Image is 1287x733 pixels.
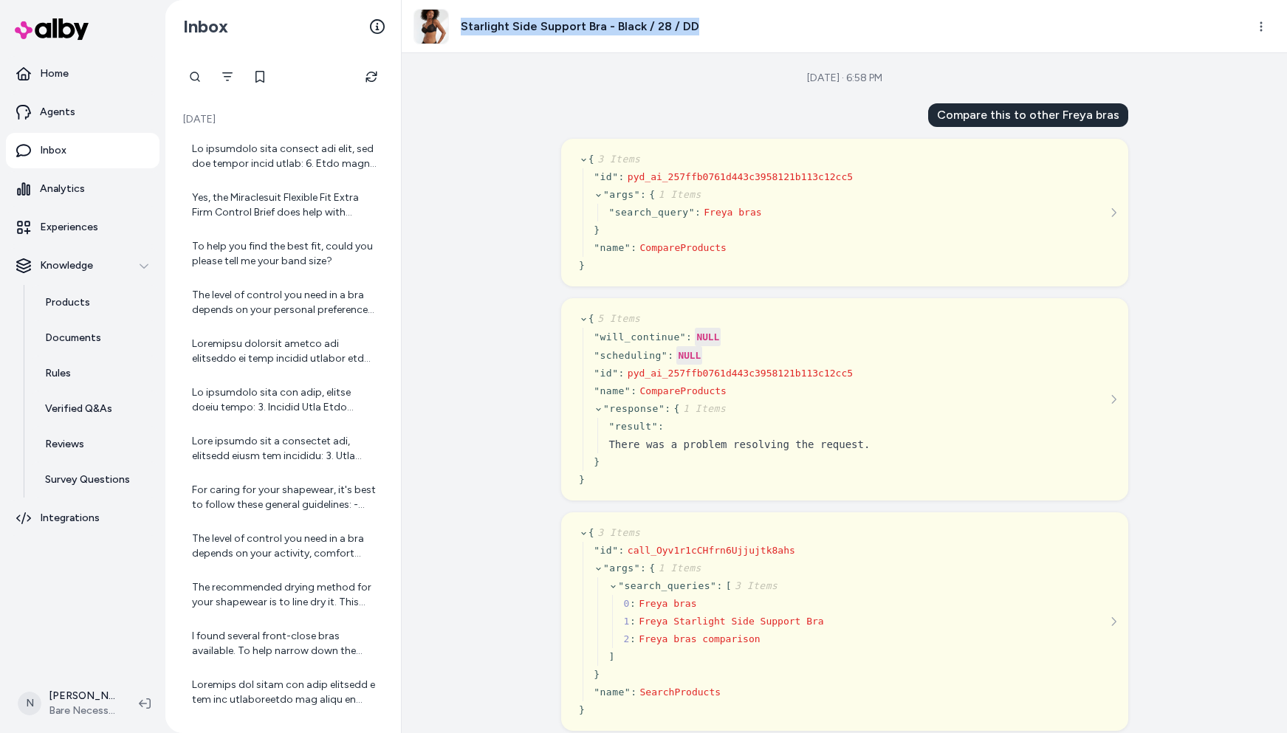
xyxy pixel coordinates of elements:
[673,403,726,414] span: {
[608,436,870,453] div: There was a problem resolving the request.
[594,385,631,396] span: " name "
[6,210,159,245] a: Experiences
[594,154,640,165] span: 3 Items
[594,456,600,467] span: }
[6,171,159,207] a: Analytics
[603,562,639,574] span: " args "
[579,260,585,271] span: }
[623,616,629,627] span: 1
[18,692,41,715] span: N
[213,62,242,92] button: Filter
[639,561,645,576] div: :
[579,704,585,715] span: }
[631,384,636,399] div: :
[183,16,228,38] h2: Inbox
[603,403,664,414] span: " response "
[594,224,600,235] span: }
[658,419,664,434] div: :
[180,182,386,229] a: Yes, the Miraclesuit Flexible Fit Extra Firm Control Brief does help with tummy control. It is de...
[30,462,159,498] a: Survey Questions
[6,56,159,92] a: Home
[594,242,631,253] span: " name "
[40,66,69,81] p: Home
[49,689,115,703] p: [PERSON_NAME]
[180,474,386,521] a: For caring for your shapewear, it's best to follow these general guidelines: - Hand wash your sha...
[649,562,701,574] span: {
[655,562,701,574] span: 1 Items
[623,598,629,609] span: 0
[192,142,377,171] div: Lo ipsumdolo sita consect adi elit, sed doe tempor incid utlab: 6. Etdo magn aliq enim: - Admi ve...
[192,288,377,317] div: The level of control you need in a bra depends on your personal preferences and what you want the...
[594,368,618,379] span: " id "
[639,242,726,253] span: CompareProducts
[594,686,631,698] span: " name "
[30,391,159,427] a: Verified Q&As
[686,330,692,345] div: :
[695,328,721,346] div: NULL
[716,579,722,593] div: :
[6,133,159,168] a: Inbox
[631,685,636,700] div: :
[639,686,721,698] span: SearchProducts
[45,366,71,381] p: Rules
[40,182,85,196] p: Analytics
[608,421,658,432] span: " result "
[631,241,636,255] div: :
[608,207,695,218] span: " search_query "
[6,500,159,536] a: Integrations
[180,669,386,716] a: Loremips dol sitam con adip elitsedd e tem inc utlaboreetdo mag aliqu en admini v quisnostrud exe...
[594,527,640,538] span: 3 Items
[623,633,629,644] span: 2
[1105,390,1122,408] button: See more
[180,328,386,375] a: Loremipsu dolorsit ametco adi elitseddo ei temp incidid utlabor etd magnaaliq, enimadmin veni qui...
[639,187,645,202] div: :
[1105,204,1122,221] button: See more
[192,385,377,415] div: Lo ipsumdolo sita con adip, elitse doeiu tempo: 3. Incidid Utla Etdo Magn: - Aliq e adm-veniam qu...
[594,669,600,680] span: }
[649,189,701,200] span: {
[618,366,624,381] div: :
[192,337,377,366] div: Loremipsu dolorsit ametco adi elitseddo ei temp incidid utlabor etd magnaaliq, enimadmin veni qui...
[192,483,377,512] div: For caring for your shapewear, it's best to follow these general guidelines: - Hand wash your sha...
[627,368,852,379] span: pyd_ai_257ffb0761d443c3958121b113c12cc5
[639,385,726,396] span: CompareProducts
[732,580,778,591] span: 3 Items
[180,279,386,326] a: The level of control you need in a bra depends on your personal preferences and what you want the...
[180,376,386,424] a: Lo ipsumdolo sita con adip, elitse doeiu tempo: 3. Incidid Utla Etdo Magn: - Aliq e adm-veniam qu...
[579,474,585,485] span: }
[594,545,618,556] span: " id "
[594,331,686,343] span: " will_continue "
[414,10,448,44] img: freaa5201_blackk_2_5434c618-adbd-458e-9936-413b7ac8922b.jpg
[180,425,386,472] a: Lore ipsumdo sit a consectet adi, elitsedd eiusm tem incididu: 3. Utla Etdolorema Aliqua: Enim ad...
[180,112,386,127] p: [DATE]
[928,103,1128,127] div: Compare this to other Freya bras
[629,596,635,611] div: :
[40,511,100,526] p: Integrations
[694,205,700,220] div: :
[807,71,882,86] div: [DATE] · 6:58 PM
[629,632,635,647] div: :
[192,531,377,561] div: The level of control you need in a bra depends on your activity, comfort preferences, and the sup...
[655,189,701,200] span: 1 Items
[629,614,635,629] div: :
[639,598,696,609] span: Freya bras
[6,94,159,130] a: Agents
[192,580,377,610] div: The recommended drying method for your shapewear is to line dry it. This means after hand washing...
[627,545,794,556] span: call_Oyv1r1cCHfrn6Ujjujtk8ahs
[627,171,852,182] span: pyd_ai_257ffb0761d443c3958121b113c12cc5
[192,678,377,707] div: Loremips dol sitam con adip elitsedd e tem inc utlaboreetdo mag aliqu en admini v quisnostrud exe...
[192,190,377,220] div: Yes, the Miraclesuit Flexible Fit Extra Firm Control Brief does help with tummy control. It is de...
[618,580,716,591] span: " search_queries "
[676,346,702,365] div: NULL
[725,580,778,591] span: [
[45,437,84,452] p: Reviews
[40,220,98,235] p: Experiences
[49,703,115,718] span: Bare Necessities
[45,472,130,487] p: Survey Questions
[30,427,159,462] a: Reviews
[679,403,725,414] span: 1 Items
[588,154,640,165] span: {
[461,18,699,35] h3: Starlight Side Support Bra - Black / 28 / DD
[594,313,640,324] span: 5 Items
[180,230,386,278] a: To help you find the best fit, could you please tell me your band size?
